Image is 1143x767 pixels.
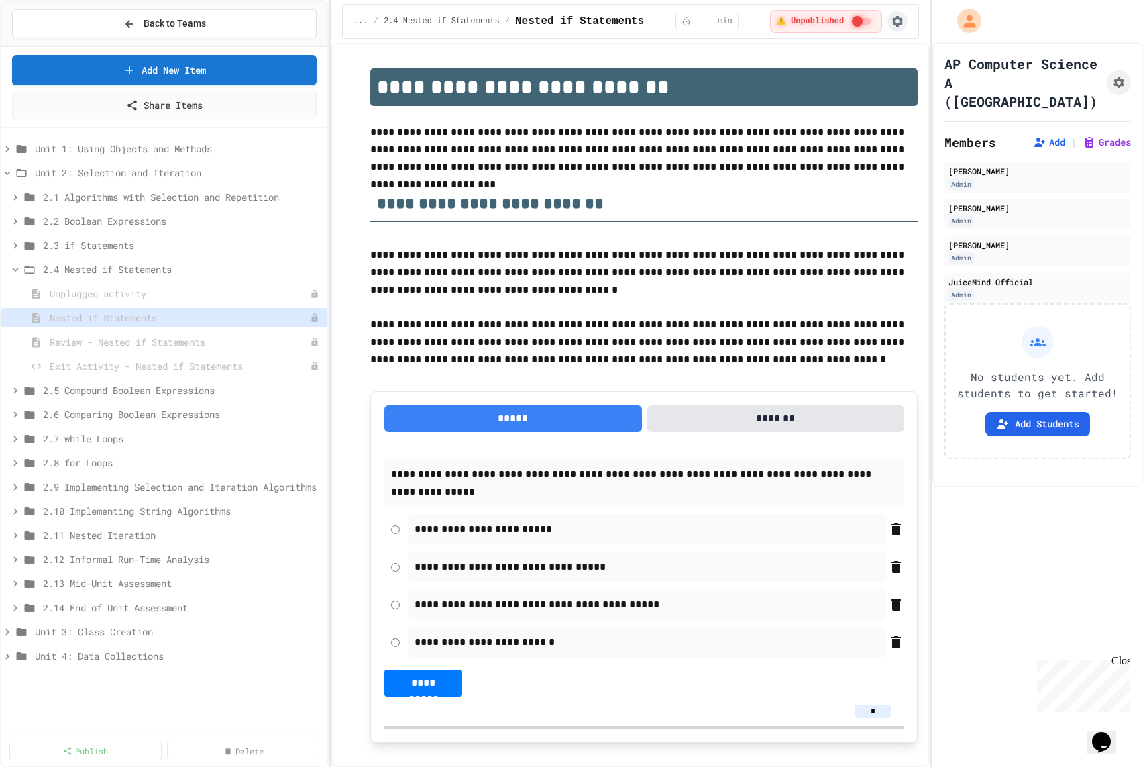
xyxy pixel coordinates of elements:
[1087,713,1130,754] iframe: chat widget
[43,504,322,518] span: 2.10 Implementing String Algorithms
[1071,134,1077,150] span: |
[43,238,322,252] span: 2.3 if Statements
[43,456,322,470] span: 2.8 for Loops
[43,262,322,276] span: 2.4 Nested if Statements
[5,5,93,85] div: Chat with us now!Close
[50,311,310,325] span: Nested if Statements
[43,601,322,615] span: 2.14 End of Unit Assessment
[167,742,319,760] a: Delete
[9,742,162,760] a: Publish
[43,528,322,542] span: 2.11 Nested Iteration
[43,576,322,591] span: 2.13 Mid-Unit Assessment
[1032,655,1130,712] iframe: chat widget
[35,649,322,663] span: Unit 4: Data Collections
[948,215,974,227] div: Admin
[374,16,378,27] span: /
[957,369,1119,401] p: No students yet. Add students to get started!
[384,16,500,27] span: 2.4 Nested if Statements
[12,55,317,85] a: Add New Item
[43,190,322,204] span: 2.1 Algorithms with Selection and Repetition
[1107,70,1131,95] button: Assignment Settings
[515,13,644,30] span: Nested if Statements
[310,338,319,347] div: Unpublished
[948,289,974,301] div: Admin
[50,359,310,373] span: Exit Activity - Nested if Statements
[43,480,322,494] span: 2.9 Implementing Selection and Iteration Algorithms
[43,431,322,446] span: 2.7 while Loops
[944,133,996,152] h2: Members
[948,202,1127,214] div: [PERSON_NAME]
[43,214,322,228] span: 2.2 Boolean Expressions
[12,91,317,119] a: Share Items
[944,54,1101,111] h1: AP Computer Science A ([GEOGRAPHIC_DATA])
[310,313,319,323] div: Unpublished
[948,165,1127,177] div: [PERSON_NAME]
[35,625,322,639] span: Unit 3: Class Creation
[770,10,882,33] div: ⚠️ Students cannot see this content! Click the toggle to publish it and make it visible to your c...
[948,252,974,264] div: Admin
[144,17,206,31] span: Back to Teams
[1083,136,1131,149] button: Grades
[353,16,368,27] span: ...
[35,142,322,156] span: Unit 1: Using Objects and Methods
[948,239,1127,251] div: [PERSON_NAME]
[310,362,319,371] div: Unpublished
[50,287,310,301] span: Unplugged activity
[943,5,985,36] div: My Account
[310,289,319,299] div: Unpublished
[43,407,322,421] span: 2.6 Comparing Boolean Expressions
[776,16,844,27] span: ⚠️ Unpublished
[948,276,1127,288] div: JuiceMind Official
[35,166,322,180] span: Unit 2: Selection and Iteration
[985,412,1090,436] button: Add Students
[1033,136,1065,149] button: Add
[50,335,310,349] span: Review - Nested if Statements
[718,16,732,27] span: min
[505,16,510,27] span: /
[43,383,322,397] span: 2.5 Compound Boolean Expressions
[948,178,974,190] div: Admin
[43,552,322,566] span: 2.12 Informal Run-Time Analysis
[12,9,317,38] button: Back to Teams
